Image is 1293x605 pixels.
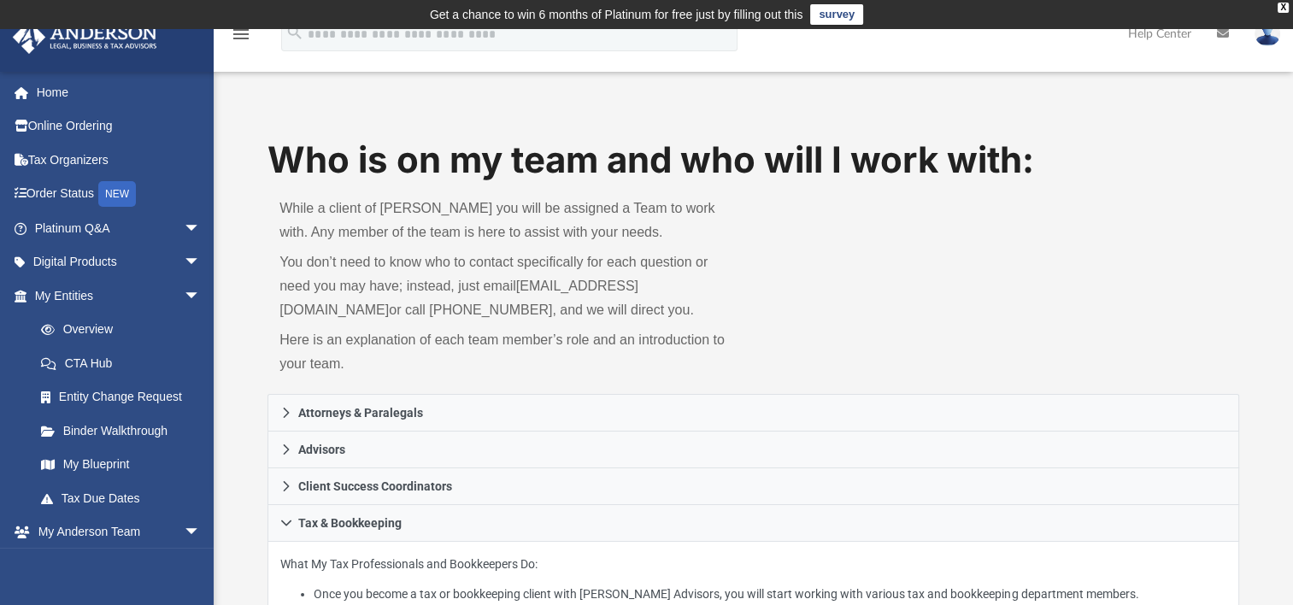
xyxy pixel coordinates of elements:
a: Binder Walkthrough [24,414,226,448]
i: search [285,23,304,42]
img: Anderson Advisors Platinum Portal [8,21,162,54]
a: Platinum Q&Aarrow_drop_down [12,211,226,245]
a: Online Ordering [12,109,226,144]
a: Order StatusNEW [12,177,226,212]
a: Client Success Coordinators [267,468,1239,505]
p: You don’t need to know who to contact specifically for each question or need you may have; instea... [279,250,741,322]
a: Advisors [267,432,1239,468]
a: Tax & Bookkeeping [267,505,1239,542]
p: Here is an explanation of each team member’s role and an introduction to your team. [279,328,741,376]
a: Attorneys & Paralegals [267,394,1239,432]
span: Tax & Bookkeeping [298,517,402,529]
span: arrow_drop_down [184,245,218,280]
a: Home [12,75,226,109]
a: My Blueprint [24,448,218,482]
span: Attorneys & Paralegals [298,407,423,419]
span: Advisors [298,443,345,455]
a: Tax Due Dates [24,481,226,515]
img: User Pic [1255,21,1280,46]
p: While a client of [PERSON_NAME] you will be assigned a Team to work with. Any member of the team ... [279,197,741,244]
a: My Anderson Teamarrow_drop_down [12,515,218,549]
div: NEW [98,181,136,207]
a: Tax Organizers [12,143,226,177]
span: arrow_drop_down [184,515,218,550]
a: survey [810,4,863,25]
div: Get a chance to win 6 months of Platinum for free just by filling out this [430,4,803,25]
div: close [1278,3,1289,13]
a: menu [231,32,251,44]
a: My Entitiesarrow_drop_down [12,279,226,313]
li: Once you become a tax or bookkeeping client with [PERSON_NAME] Advisors, you will start working w... [314,584,1226,605]
a: Overview [24,313,226,347]
h1: Who is on my team and who will I work with: [267,135,1239,185]
span: arrow_drop_down [184,279,218,314]
span: Client Success Coordinators [298,480,452,492]
i: menu [231,24,251,44]
span: arrow_drop_down [184,211,218,246]
a: Entity Change Request [24,380,226,414]
a: Digital Productsarrow_drop_down [12,245,226,279]
a: [EMAIL_ADDRESS][DOMAIN_NAME] [279,279,638,317]
a: CTA Hub [24,346,226,380]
